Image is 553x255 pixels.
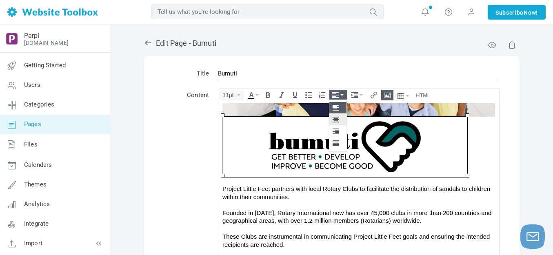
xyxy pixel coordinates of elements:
div: Bold [262,90,274,100]
a: [DOMAIN_NAME] [24,40,69,46]
div: Table [395,90,412,102]
div: Bullet list [302,90,315,100]
span: 11pt [222,92,235,98]
a: SubscribeNow! [488,5,546,20]
div: Font Sizes [220,90,244,100]
span: Integrate [24,220,49,227]
span: Themes [24,181,47,188]
div: Numbered list [316,90,328,100]
span: Analytics [24,200,50,208]
span: Categories [24,101,55,108]
span: Files [24,141,38,148]
div: Source code [413,90,433,100]
div: Indent [349,90,366,100]
input: Tell us what you're looking for [151,4,384,19]
button: Launch chat [520,224,545,249]
h2: Edit Page - Bumuti [144,39,520,48]
div: Underline [289,90,301,100]
span: Calendars [24,161,52,169]
a: Parpl [24,32,39,40]
div: Italic [275,90,288,100]
span: Now! [524,8,538,17]
span: Users [24,81,40,89]
td: Title [160,64,213,86]
div: Insert/edit link [368,90,380,100]
img: output-onlinepngtools%20-%202025-05-26T183955.010.png [5,32,18,45]
span: Import [24,239,42,247]
div: Insert/edit image [381,90,393,100]
span: Getting Started [24,62,66,69]
img: 286758%2F9506216%2FHonor+Thee.png [38,169,242,200]
span: Pages [24,120,41,128]
div: Align [329,90,347,100]
div: Text color [245,90,261,100]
